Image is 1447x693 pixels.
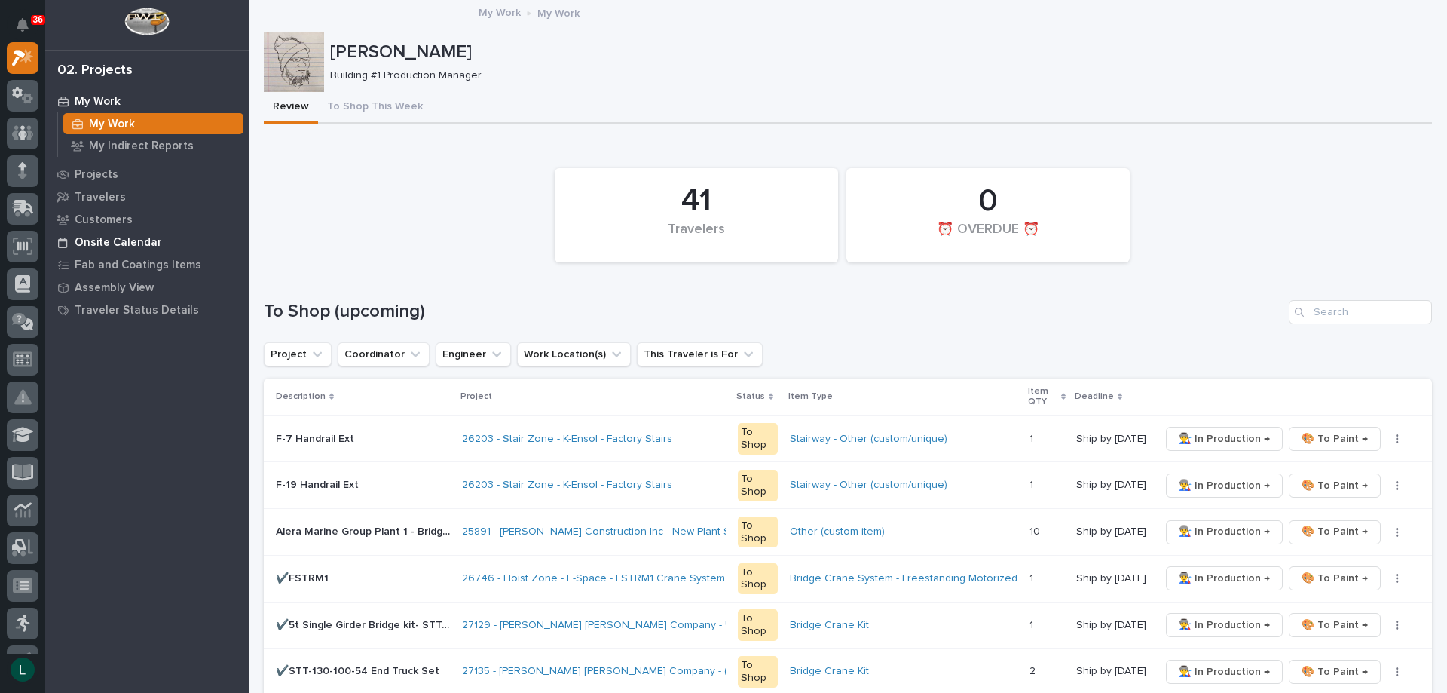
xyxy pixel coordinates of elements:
[738,517,777,548] div: To Shop
[460,388,492,405] p: Project
[58,135,249,156] a: My Indirect Reports
[1302,523,1368,541] span: 🎨 To Paint →
[872,222,1104,253] div: ⏰ OVERDUE ⏰
[330,69,1420,82] p: Building #1 Production Manager
[45,253,249,276] a: Fab and Coatings Items
[75,281,154,295] p: Assembly View
[19,18,38,42] div: Notifications36
[1302,477,1368,495] span: 🎨 To Paint →
[1179,430,1270,448] span: 👨‍🏭 In Production →
[45,186,249,208] a: Travelers
[7,9,38,41] button: Notifications
[75,259,201,272] p: Fab and Coatings Items
[45,231,249,253] a: Onsite Calendar
[330,41,1426,63] p: [PERSON_NAME]
[58,113,249,134] a: My Work
[1076,662,1149,678] p: Ship by [DATE]
[790,479,947,492] a: Stairway - Other (custom/unique)
[462,526,851,538] a: 25891 - [PERSON_NAME] Construction Inc - New Plant Setup - Mezzanine Project
[537,4,580,20] p: My Work
[264,301,1283,323] h1: To Shop (upcoming)
[1289,427,1381,451] button: 🎨 To Paint →
[1029,616,1036,632] p: 1
[57,63,133,79] div: 02. Projects
[580,182,812,220] div: 41
[276,430,357,446] p: F-7 Handrail Ext
[89,140,194,153] p: My Indirect Reports
[790,665,869,678] a: Bridge Crane Kit
[790,572,1017,585] a: Bridge Crane System - Freestanding Motorized
[75,213,133,227] p: Customers
[1302,616,1368,634] span: 🎨 To Paint →
[872,182,1104,220] div: 0
[1179,477,1270,495] span: 👨‍🏭 In Production →
[264,462,1432,509] tr: F-19 Handrail ExtF-19 Handrail Ext 26203 - Stair Zone - K-Ensol - Factory Stairs To ShopStairway ...
[1166,427,1283,451] button: 👨‍🏭 In Production →
[738,470,777,501] div: To Shop
[1029,662,1039,678] p: 2
[479,3,521,20] a: My Work
[738,423,777,455] div: To Shop
[788,388,833,405] p: Item Type
[1029,569,1036,585] p: 1
[738,609,777,641] div: To Shop
[75,95,121,109] p: My Work
[1302,663,1368,681] span: 🎨 To Paint →
[790,433,947,446] a: Stairway - Other (custom/unique)
[1166,613,1283,637] button: 👨‍🏭 In Production →
[1179,523,1270,541] span: 👨‍🏭 In Production →
[1179,663,1270,681] span: 👨‍🏭 In Production →
[462,479,672,492] a: 26203 - Stair Zone - K-Ensol - Factory Stairs
[33,14,43,25] p: 36
[462,572,725,585] a: 26746 - Hoist Zone - E-Space - FSTRM1 Crane System
[1076,476,1149,492] p: Ship by [DATE]
[264,415,1432,462] tr: F-7 Handrail ExtF-7 Handrail Ext 26203 - Stair Zone - K-Ensol - Factory Stairs To ShopStairway - ...
[89,118,135,131] p: My Work
[1179,569,1270,587] span: 👨‍🏭 In Production →
[1028,383,1057,411] p: Item QTY
[1166,474,1283,498] button: 👨‍🏭 In Production →
[124,8,169,35] img: Workspace Logo
[637,342,763,366] button: This Traveler is For
[1076,523,1149,538] p: Ship by [DATE]
[436,342,511,366] button: Engineer
[264,92,318,124] button: Review
[75,168,118,182] p: Projects
[1029,476,1036,492] p: 1
[338,342,430,366] button: Coordinator
[1289,660,1381,684] button: 🎨 To Paint →
[1076,569,1149,585] p: Ship by [DATE]
[1076,430,1149,446] p: Ship by [DATE]
[45,208,249,231] a: Customers
[45,90,249,112] a: My Work
[276,662,442,678] p: ✔️STT-130-100-54 End Truck Set
[1029,523,1043,538] p: 10
[45,299,249,321] a: Traveler Status Details
[580,222,812,253] div: Travelers
[264,342,332,366] button: Project
[1302,569,1368,587] span: 🎨 To Paint →
[1289,520,1381,544] button: 🎨 To Paint →
[75,191,126,204] p: Travelers
[1289,566,1381,590] button: 🎨 To Paint →
[1166,520,1283,544] button: 👨‍🏭 In Production →
[264,509,1432,556] tr: Alera Marine Group Plant 1 - Bridge PostsAlera Marine Group Plant 1 - Bridge Posts 25891 - [PERSO...
[1179,616,1270,634] span: 👨‍🏭 In Production →
[7,654,38,685] button: users-avatar
[462,619,812,632] a: 27129 - [PERSON_NAME] [PERSON_NAME] Company - 5T SMW Crane Kit
[276,616,453,632] p: ✔️5t Single Girder Bridge kit- STT-170
[517,342,631,366] button: Work Location(s)
[276,476,362,492] p: F-19 Handrail Ext
[736,388,765,405] p: Status
[264,602,1432,649] tr: ✔️5t Single Girder Bridge kit- STT-170✔️5t Single Girder Bridge kit- STT-170 27129 - [PERSON_NAME...
[318,92,432,124] button: To Shop This Week
[738,656,777,688] div: To Shop
[1289,300,1432,324] div: Search
[1166,566,1283,590] button: 👨‍🏭 In Production →
[1289,474,1381,498] button: 🎨 To Paint →
[790,619,869,632] a: Bridge Crane Kit
[1302,430,1368,448] span: 🎨 To Paint →
[462,433,672,446] a: 26203 - Stair Zone - K-Ensol - Factory Stairs
[462,665,864,678] a: 27135 - [PERSON_NAME] [PERSON_NAME] Company - (2) 2t SMW crane kits, TRSG2
[75,304,199,317] p: Traveler Status Details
